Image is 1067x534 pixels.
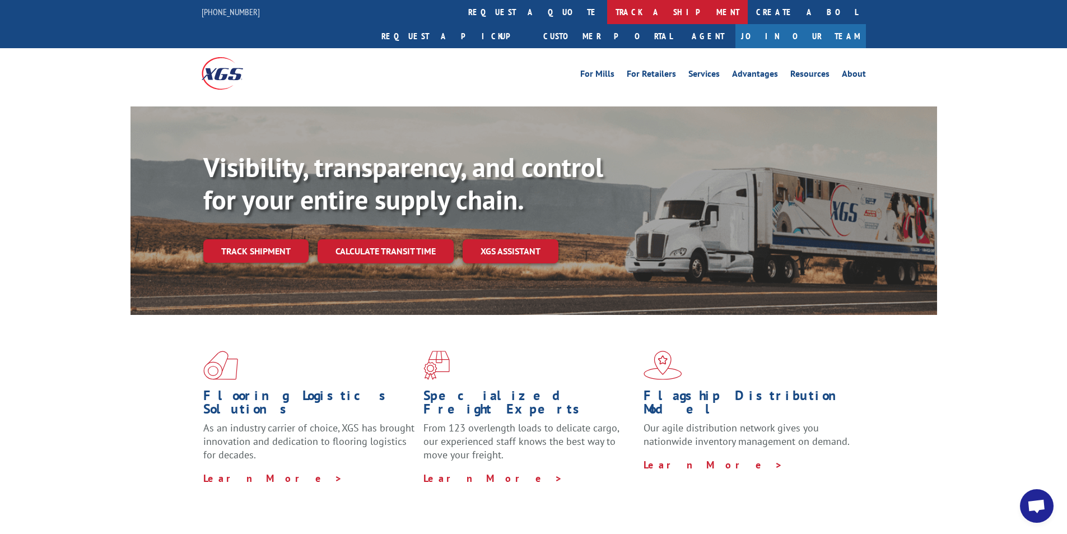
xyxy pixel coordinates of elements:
[318,239,454,263] a: Calculate transit time
[790,69,830,82] a: Resources
[423,389,635,421] h1: Specialized Freight Experts
[203,389,415,421] h1: Flooring Logistics Solutions
[203,239,309,263] a: Track shipment
[644,351,682,380] img: xgs-icon-flagship-distribution-model-red
[423,351,450,380] img: xgs-icon-focused-on-flooring-red
[732,69,778,82] a: Advantages
[688,69,720,82] a: Services
[373,24,535,48] a: Request a pickup
[203,472,343,485] a: Learn More >
[203,351,238,380] img: xgs-icon-total-supply-chain-intelligence-red
[644,421,850,448] span: Our agile distribution network gives you nationwide inventory management on demand.
[423,472,563,485] a: Learn More >
[735,24,866,48] a: Join Our Team
[202,6,260,17] a: [PHONE_NUMBER]
[580,69,614,82] a: For Mills
[1020,489,1054,523] div: Open chat
[203,150,603,217] b: Visibility, transparency, and control for your entire supply chain.
[463,239,558,263] a: XGS ASSISTANT
[681,24,735,48] a: Agent
[203,421,414,461] span: As an industry carrier of choice, XGS has brought innovation and dedication to flooring logistics...
[644,458,783,471] a: Learn More >
[644,389,855,421] h1: Flagship Distribution Model
[842,69,866,82] a: About
[423,421,635,471] p: From 123 overlength loads to delicate cargo, our experienced staff knows the best way to move you...
[627,69,676,82] a: For Retailers
[535,24,681,48] a: Customer Portal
